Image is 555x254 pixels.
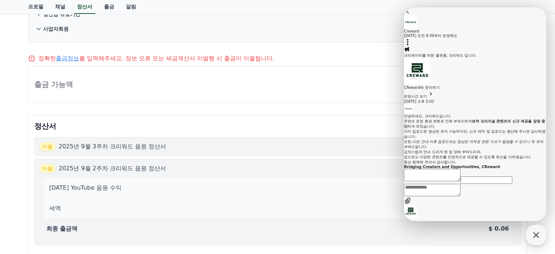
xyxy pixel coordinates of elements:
[49,204,61,213] p: 세액
[34,159,521,245] button: 이월 2025년 9월 2주차 크리워드 음원 정산서 [DATE] YouTube 음원 수익 $ 0.06 세액 $ 0.00 최종 출금액 $ 0.06
[34,121,521,131] p: 정산서
[488,224,509,233] p: $ 0.06
[43,25,69,33] p: 사업자회원
[56,55,79,62] a: 출금정보
[59,142,166,151] p: 2025년 9월 3주차 크리워드 음원 정산서
[38,54,275,63] p: 정확한 를 입력해주세요. 정보 오류 또는 세금계산서 미발행 시 출금이 이월됩니다.
[34,22,521,36] button: 사업자회원
[39,164,56,173] span: 이월
[34,7,521,22] button: 정산금 유효기간
[34,137,521,156] button: 이월 2025년 9월 3주차 크리워드 음원 정산서
[49,183,122,192] p: [DATE] YouTube 음원 수익
[46,224,78,233] p: 최종 출금액
[59,164,166,173] p: 2025년 9월 2주차 크리워드 음원 정산서
[39,142,56,151] span: 이월
[404,7,546,221] iframe: Channel chat
[43,11,81,18] p: 정산금 유효기간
